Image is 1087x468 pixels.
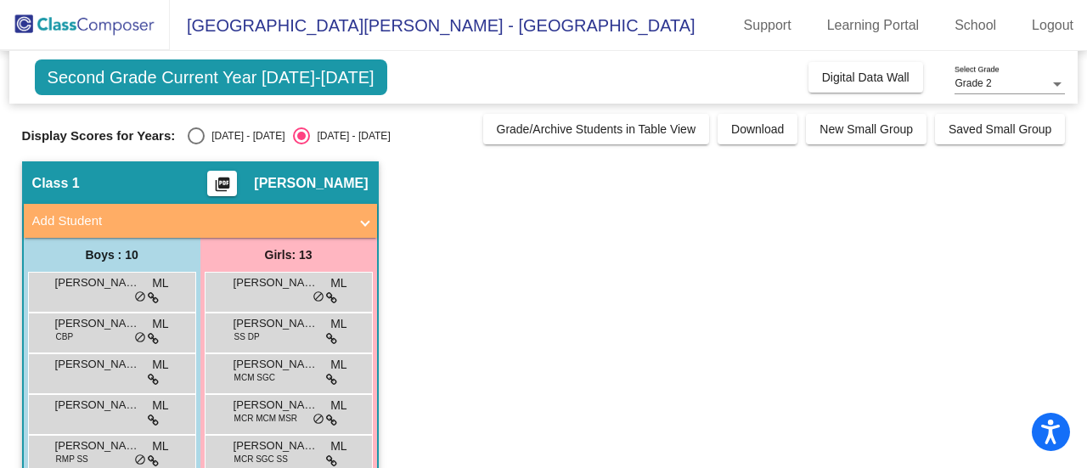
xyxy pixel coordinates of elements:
span: New Small Group [819,122,913,136]
span: ML [152,274,168,292]
button: Download [718,114,797,144]
span: Grade/Archive Students in Table View [497,122,696,136]
span: [PERSON_NAME] [234,397,318,414]
a: School [941,12,1010,39]
mat-radio-group: Select an option [188,127,390,144]
span: ML [152,397,168,414]
div: Girls: 13 [200,238,377,272]
span: Display Scores for Years: [22,128,176,144]
span: MCR SGC SS [234,453,288,465]
span: [PERSON_NAME] [55,397,140,414]
mat-icon: picture_as_pdf [212,176,233,200]
span: do_not_disturb_alt [313,290,324,304]
button: Digital Data Wall [808,62,923,93]
span: [PERSON_NAME] [55,315,140,332]
span: ML [152,356,168,374]
button: Print Students Details [207,171,237,196]
button: New Small Group [806,114,926,144]
span: MCR MCM MSR [234,412,297,425]
span: [PERSON_NAME] [234,356,318,373]
span: CBP [56,330,74,343]
span: do_not_disturb_alt [134,331,146,345]
span: Grade 2 [955,77,991,89]
a: Support [730,12,805,39]
span: [PERSON_NAME] [PERSON_NAME] [55,356,140,373]
span: RMP SS [56,453,88,465]
span: ML [152,315,168,333]
span: do_not_disturb_alt [134,454,146,467]
mat-expansion-panel-header: Add Student [24,204,377,238]
span: [PERSON_NAME] [55,437,140,454]
div: [DATE] - [DATE] [205,128,284,144]
span: Saved Small Group [949,122,1051,136]
span: do_not_disturb_alt [134,290,146,304]
button: Saved Small Group [935,114,1065,144]
span: [PERSON_NAME] [234,437,318,454]
a: Learning Portal [814,12,933,39]
span: Class 1 [32,175,80,192]
span: ML [330,397,346,414]
span: [PERSON_NAME] [234,315,318,332]
a: Logout [1018,12,1087,39]
span: ML [330,356,346,374]
span: ML [330,315,346,333]
span: ML [152,437,168,455]
div: Boys : 10 [24,238,200,272]
span: [PERSON_NAME] [55,274,140,291]
span: [PERSON_NAME] [254,175,368,192]
span: SS DP [234,330,260,343]
mat-panel-title: Add Student [32,211,348,231]
span: Download [731,122,784,136]
button: Grade/Archive Students in Table View [483,114,710,144]
span: ML [330,274,346,292]
span: Second Grade Current Year [DATE]-[DATE] [35,59,387,95]
span: ML [330,437,346,455]
span: MCM SGC [234,371,275,384]
div: [DATE] - [DATE] [310,128,390,144]
span: [GEOGRAPHIC_DATA][PERSON_NAME] - [GEOGRAPHIC_DATA] [170,12,696,39]
span: do_not_disturb_alt [313,413,324,426]
span: [PERSON_NAME] [234,274,318,291]
span: Digital Data Wall [822,70,910,84]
